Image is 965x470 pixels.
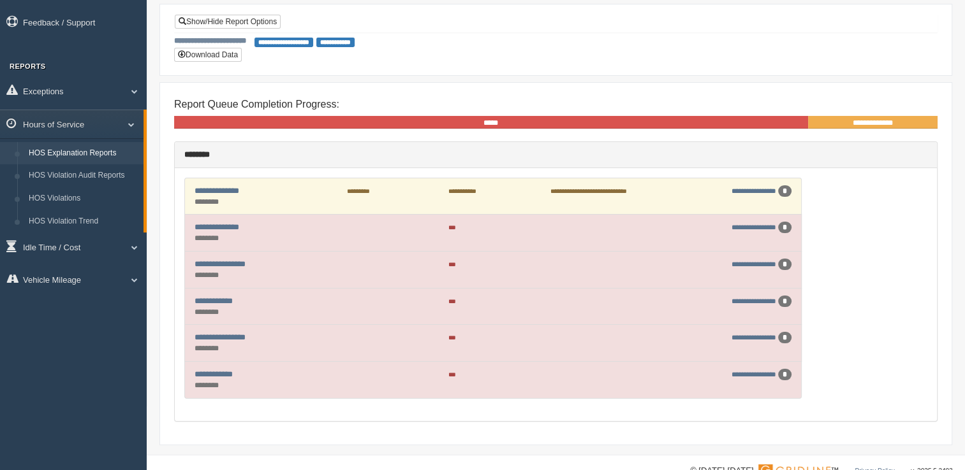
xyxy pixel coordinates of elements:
[23,210,144,233] a: HOS Violation Trend
[174,99,938,110] h4: Report Queue Completion Progress:
[23,187,144,210] a: HOS Violations
[23,142,144,165] a: HOS Explanation Reports
[23,164,144,187] a: HOS Violation Audit Reports
[174,48,242,62] button: Download Data
[175,15,281,29] a: Show/Hide Report Options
